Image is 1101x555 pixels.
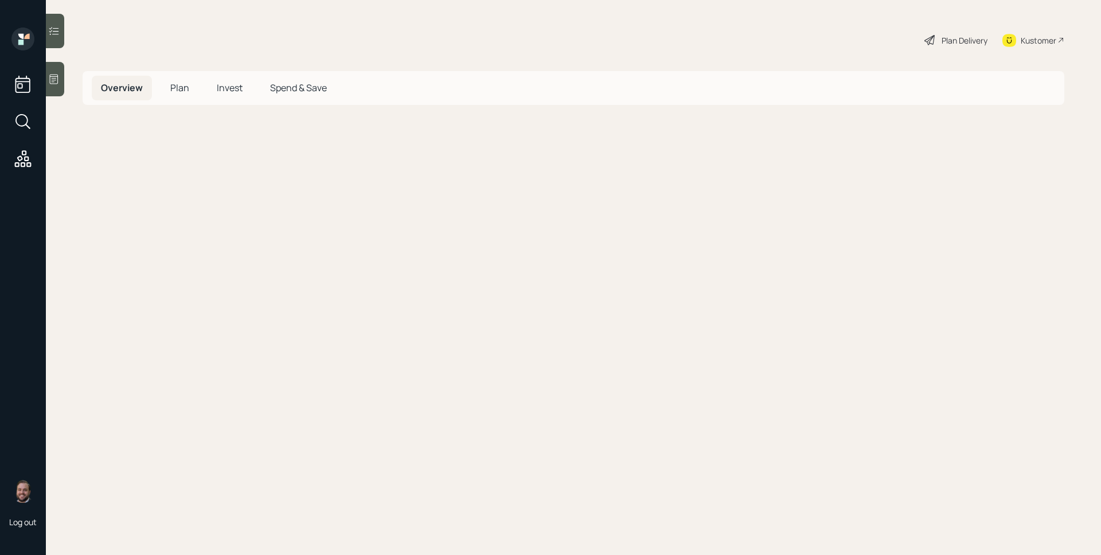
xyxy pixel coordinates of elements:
[170,81,189,94] span: Plan
[11,480,34,503] img: james-distasi-headshot.png
[9,517,37,527] div: Log out
[101,81,143,94] span: Overview
[217,81,243,94] span: Invest
[1021,34,1056,46] div: Kustomer
[942,34,987,46] div: Plan Delivery
[270,81,327,94] span: Spend & Save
